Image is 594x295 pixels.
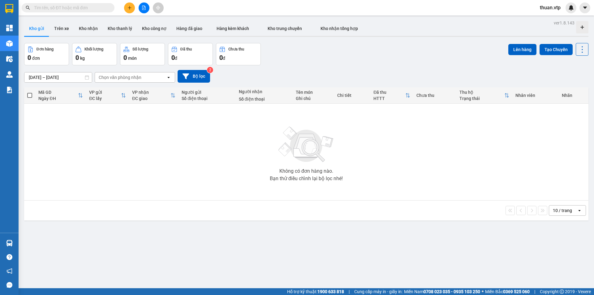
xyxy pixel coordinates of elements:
[89,90,121,95] div: VP gửi
[80,56,85,61] span: kg
[404,288,480,295] span: Miền Nam
[35,87,86,104] th: Toggle SortBy
[540,44,573,55] button: Tạo Chuyến
[534,288,535,295] span: |
[456,87,512,104] th: Toggle SortBy
[317,289,344,294] strong: 1900 633 818
[228,47,244,51] div: Chưa thu
[132,90,170,95] div: VP nhận
[482,290,484,293] span: ⚪️
[24,43,69,65] button: Đơn hàng0đơn
[168,43,213,65] button: Đã thu0đ
[239,89,290,94] div: Người nhận
[349,288,350,295] span: |
[485,288,530,295] span: Miền Bắc
[99,74,141,80] div: Chọn văn phòng nhận
[219,54,223,61] span: 0
[128,56,137,61] span: món
[139,2,149,13] button: file-add
[103,21,137,36] button: Kho thanh lý
[28,54,31,61] span: 0
[279,169,333,174] div: Không có đơn hàng nào.
[6,87,13,93] img: solution-icon
[535,4,566,11] span: thuan.vtp
[38,90,78,95] div: Mã GD
[37,47,54,51] div: Đơn hàng
[123,54,127,61] span: 0
[268,26,302,31] span: Kho trung chuyển
[74,21,103,36] button: Kho nhận
[171,54,175,61] span: 0
[508,44,536,55] button: Lên hàng
[287,288,344,295] span: Hỗ trợ kỹ thuật:
[84,47,103,51] div: Khối lượng
[239,97,290,102] div: Số điện thoại
[515,93,555,98] div: Nhân viên
[577,208,582,213] svg: open
[127,6,132,10] span: plus
[132,47,148,51] div: Số lượng
[296,96,331,101] div: Ghi chú
[171,21,207,36] button: Hàng đã giao
[180,47,192,51] div: Đã thu
[137,21,171,36] button: Kho công nợ
[459,90,504,95] div: Thu hộ
[223,56,225,61] span: đ
[207,67,213,73] sup: 2
[554,20,575,26] div: ver 1.8.143
[553,207,572,214] div: 10 / trang
[217,26,249,31] span: Hàng kèm khách
[216,43,261,65] button: Chưa thu0đ
[373,90,405,95] div: Đã thu
[24,72,92,82] input: Select a date range.
[579,2,590,13] button: caret-down
[6,254,12,260] span: question-circle
[142,6,146,10] span: file-add
[337,93,367,98] div: Chi tiết
[182,90,233,95] div: Người gửi
[153,2,164,13] button: aim
[354,288,402,295] span: Cung cấp máy in - giấy in:
[49,21,74,36] button: Trên xe
[6,56,13,62] img: warehouse-icon
[26,6,30,10] span: search
[582,5,588,11] span: caret-down
[562,93,585,98] div: Nhãn
[175,56,177,61] span: đ
[5,4,13,13] img: logo-vxr
[34,4,107,11] input: Tìm tên, số ĐT hoặc mã đơn
[75,54,79,61] span: 0
[6,25,13,31] img: dashboard-icon
[120,43,165,65] button: Số lượng0món
[424,289,480,294] strong: 0708 023 035 - 0935 103 250
[24,21,49,36] button: Kho gửi
[129,87,179,104] th: Toggle SortBy
[6,71,13,78] img: warehouse-icon
[86,87,129,104] th: Toggle SortBy
[72,43,117,65] button: Khối lượng0kg
[132,96,170,101] div: ĐC giao
[373,96,405,101] div: HTTT
[416,93,453,98] div: Chưa thu
[182,96,233,101] div: Số điện thoại
[124,2,135,13] button: plus
[6,40,13,47] img: warehouse-icon
[503,289,530,294] strong: 0369 525 060
[296,90,331,95] div: Tên món
[576,21,588,33] div: Tạo kho hàng mới
[321,26,358,31] span: Kho nhận tổng hợp
[156,6,160,10] span: aim
[178,70,210,83] button: Bộ lọc
[32,56,40,61] span: đơn
[89,96,121,101] div: ĐC lấy
[560,289,564,294] span: copyright
[370,87,413,104] th: Toggle SortBy
[166,75,171,80] svg: open
[6,268,12,274] span: notification
[275,123,337,166] img: svg+xml;base64,PHN2ZyBjbGFzcz0ibGlzdC1wbHVnX19zdmciIHhtbG5zPSJodHRwOi8vd3d3LnczLm9yZy8yMDAwL3N2Zy...
[38,96,78,101] div: Ngày ĐH
[6,240,13,246] img: warehouse-icon
[568,5,574,11] img: icon-new-feature
[270,176,343,181] div: Bạn thử điều chỉnh lại bộ lọc nhé!
[459,96,504,101] div: Trạng thái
